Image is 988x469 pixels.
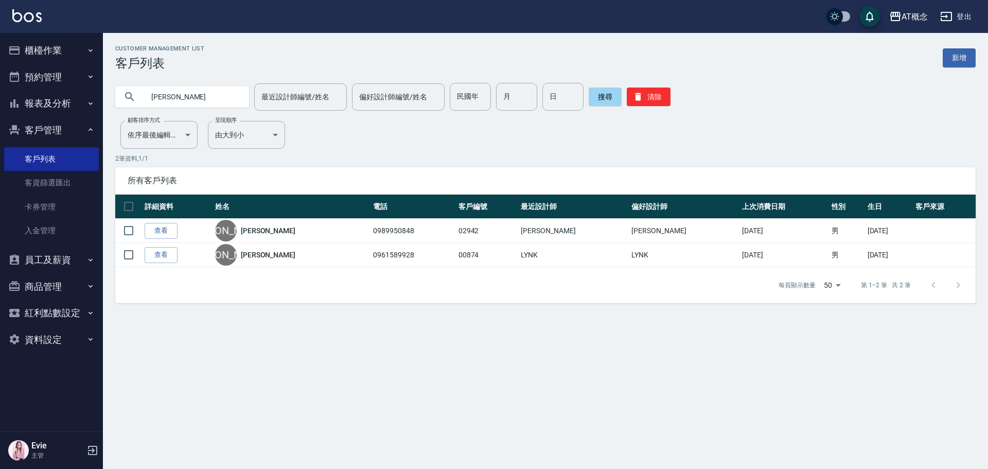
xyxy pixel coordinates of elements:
[456,243,519,267] td: 00874
[902,10,928,23] div: AT概念
[208,121,285,149] div: 由大到小
[120,121,198,149] div: 依序最後編輯時間
[739,243,828,267] td: [DATE]
[4,90,99,117] button: 報表及分析
[865,195,913,219] th: 生日
[627,88,671,106] button: 清除
[629,195,739,219] th: 偏好設計師
[943,48,976,67] a: 新增
[4,300,99,326] button: 紅利點數設定
[936,7,976,26] button: 登出
[865,219,913,243] td: [DATE]
[829,195,865,219] th: 性別
[4,195,99,219] a: 卡券管理
[115,56,204,71] h3: 客戶列表
[4,147,99,171] a: 客戶列表
[589,88,622,106] button: 搜尋
[739,219,828,243] td: [DATE]
[4,273,99,300] button: 商品管理
[859,6,880,27] button: save
[4,171,99,195] a: 客資篩選匯出
[145,247,178,263] a: 查看
[370,195,455,219] th: 電話
[31,441,84,451] h5: Evie
[456,219,519,243] td: 02942
[215,220,237,241] div: [PERSON_NAME]
[518,219,629,243] td: [PERSON_NAME]
[829,219,865,243] td: 男
[885,6,932,27] button: AT概念
[128,116,160,124] label: 顧客排序方式
[629,243,739,267] td: LYNK
[518,243,629,267] td: LYNK
[215,244,237,266] div: [PERSON_NAME]
[115,154,976,163] p: 2 筆資料, 1 / 1
[629,219,739,243] td: [PERSON_NAME]
[213,195,370,219] th: 姓名
[241,225,295,236] a: [PERSON_NAME]
[456,195,519,219] th: 客戶編號
[12,9,42,22] img: Logo
[779,281,816,290] p: 每頁顯示數量
[829,243,865,267] td: 男
[128,176,963,186] span: 所有客戶列表
[115,45,204,52] h2: Customer Management List
[4,326,99,353] button: 資料設定
[739,195,828,219] th: 上次消費日期
[142,195,213,219] th: 詳細資料
[4,64,99,91] button: 預約管理
[31,451,84,460] p: 主管
[144,83,241,111] input: 搜尋關鍵字
[865,243,913,267] td: [DATE]
[4,247,99,273] button: 員工及薪資
[861,281,911,290] p: 第 1–2 筆 共 2 筆
[370,243,455,267] td: 0961589928
[913,195,976,219] th: 客戶來源
[4,117,99,144] button: 客戶管理
[215,116,237,124] label: 呈現順序
[518,195,629,219] th: 最近設計師
[4,37,99,64] button: 櫃檯作業
[145,223,178,239] a: 查看
[8,440,29,461] img: Person
[820,271,844,299] div: 50
[241,250,295,260] a: [PERSON_NAME]
[370,219,455,243] td: 0989950848
[4,219,99,242] a: 入金管理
